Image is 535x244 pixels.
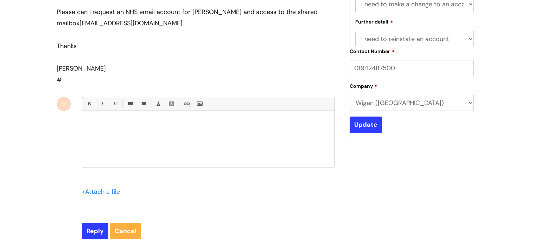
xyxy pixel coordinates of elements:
a: Italic (Ctrl-I) [97,99,106,108]
span: + [82,187,85,196]
label: Contact Number [350,47,395,54]
input: Update [350,117,382,133]
span: [EMAIL_ADDRESS][DOMAIN_NAME] [79,19,183,27]
a: Insert Image... [195,99,204,108]
a: Cancel [110,223,141,239]
a: Font Color [154,99,163,108]
span: [PERSON_NAME] [57,64,106,73]
a: Underline(Ctrl-U) [110,99,119,108]
div: Attach a file [82,186,124,197]
a: 1. Ordered List (Ctrl-Shift-8) [139,99,147,108]
label: Further detail [355,18,393,25]
span: Thanks [57,42,77,50]
div: V [57,97,71,111]
label: Company [350,82,378,89]
input: Reply [82,223,108,239]
div: Please can I request an NHS email account for [PERSON_NAME] and access to the shared mailbox [57,6,335,29]
a: Link [182,99,191,108]
a: Bold (Ctrl-B) [84,99,93,108]
a: • Unordered List (Ctrl-Shift-7) [126,99,134,108]
a: Back Color [167,99,176,108]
